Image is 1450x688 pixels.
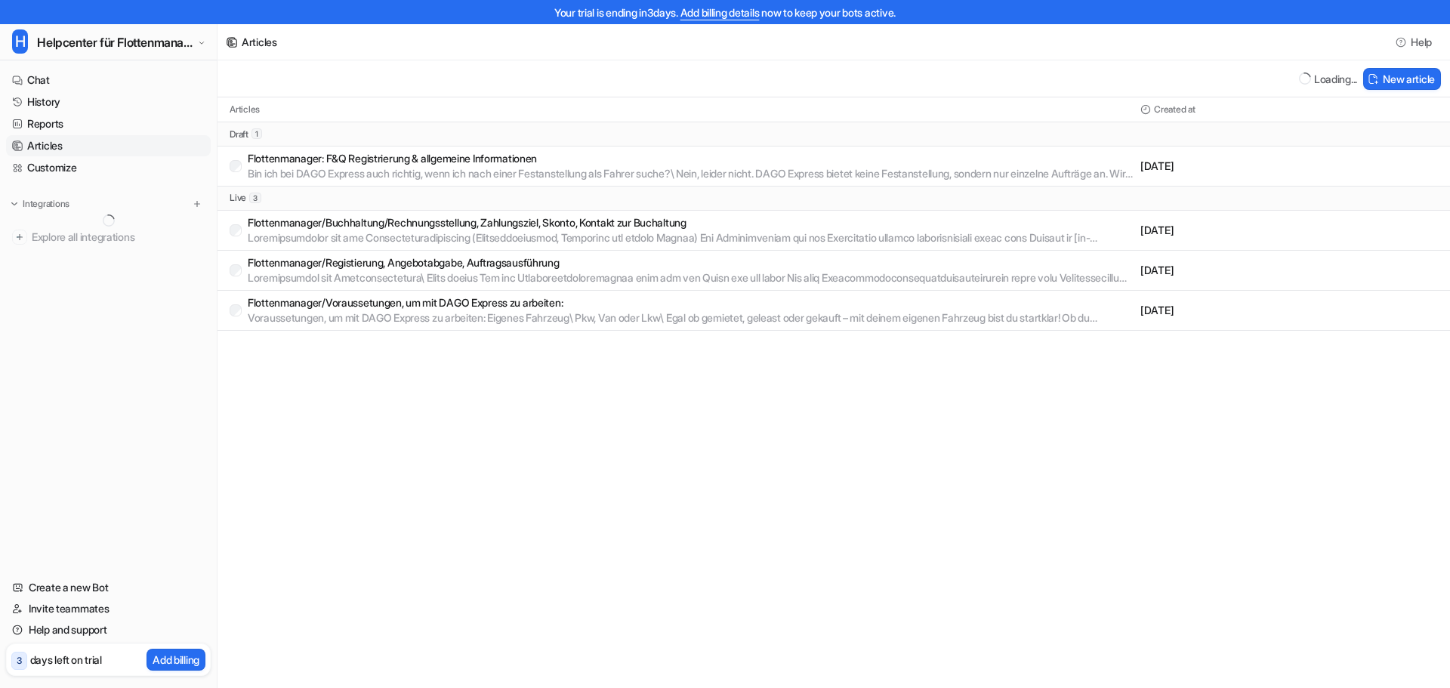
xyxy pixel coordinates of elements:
button: Add billing [147,649,205,671]
p: Created at [1154,103,1195,116]
img: menu_add.svg [192,199,202,209]
a: Create a new Bot [6,577,211,598]
a: Help and support [6,619,211,640]
a: Chat [6,69,211,91]
div: Articles [242,34,277,50]
a: Articles [6,135,211,156]
p: live [230,192,246,204]
img: explore all integrations [12,230,27,245]
a: Explore all integrations [6,227,211,248]
p: [DATE] [1140,159,1438,174]
span: Explore all integrations [32,225,205,249]
p: Bin ich bei DAGO Express auch richtig, wenn ich nach einer Festanstellung als Fahrer suche?\ Nein... [248,166,1134,181]
p: Flottenmanager/Registierung, Angebotabgabe, Auftragsausführung [248,255,1134,270]
p: Loremipsumdol sit Ametconsectetura\ Elits doeius Tem inc Utlaboreetdoloremagnaa enim adm ven Quis... [248,270,1134,285]
p: days left on trial [30,652,102,668]
p: Flottenmanager: F&Q Registrierung & allgemeine Informationen [248,151,1134,166]
button: Help [1391,31,1438,53]
p: [DATE] [1140,223,1438,238]
span: 3 [249,193,261,203]
a: Add billing details [680,6,760,19]
p: [DATE] [1140,303,1438,318]
button: Integrations [6,196,74,211]
button: New article [1363,68,1441,90]
a: Reports [6,113,211,134]
p: Flottenmanager/Buchhaltung/Rechnungsstellung, Zahlungsziel, Skonto, Kontakt zur Buchaltung [248,215,1134,230]
span: 1 [251,128,262,139]
a: Customize [6,157,211,178]
p: draft [230,128,248,140]
a: History [6,91,211,113]
p: Loremipsumdolor sit ame Consecteturadipiscing (Elitseddoeiusmod, Temporinc utl etdolo Magnaa) Eni... [248,230,1134,245]
p: Integrations [23,198,69,210]
p: Flottenmanager/Voraussetungen, um mit DAGO Express zu arbeiten: [248,295,1134,310]
div: Loading... [1314,71,1357,87]
span: H [12,29,28,54]
p: [DATE] [1140,263,1438,278]
p: Articles [230,103,260,116]
p: Add billing [153,652,199,668]
a: Invite teammates [6,598,211,619]
p: 3 [17,654,22,668]
img: expand menu [9,199,20,209]
span: Helpcenter für Flottenmanager (CarrierHub) [37,32,193,53]
p: Voraussetungen, um mit DAGO Express zu arbeiten: Eigenes Fahrzeug\ Pkw, Van oder Lkw\ Egal ob gem... [248,310,1134,325]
